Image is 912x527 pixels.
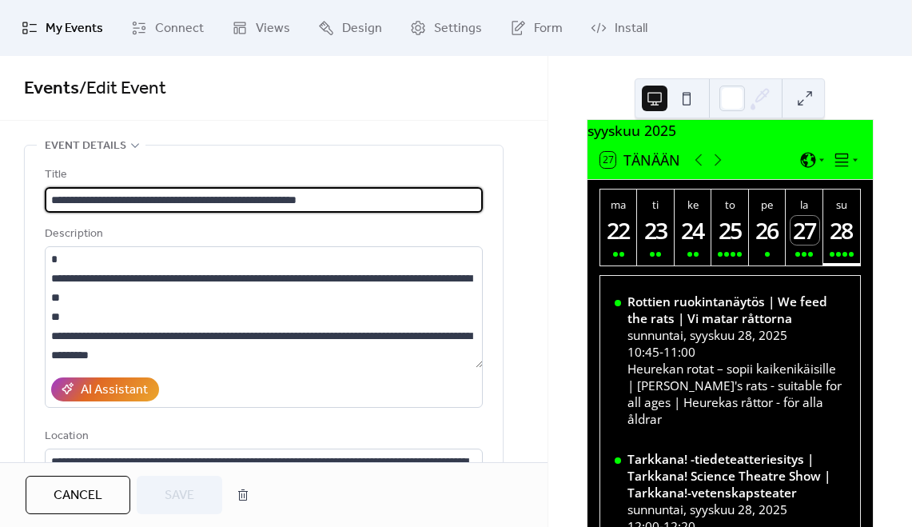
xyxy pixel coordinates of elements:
[679,198,707,212] div: ke
[627,361,845,428] div: Heurekan rotat – sopii kaikenikäisille | [PERSON_NAME]'s rats - suitable for all ages | Heurekas ...
[81,381,148,400] div: AI Assistant
[46,19,103,38] span: My Events
[828,198,855,212] div: su
[398,6,494,50] a: Settings
[679,216,708,245] div: 24
[605,198,632,212] div: ma
[663,344,695,361] span: 11:00
[119,6,216,50] a: Connect
[595,148,687,172] button: 27Tänään
[26,476,130,514] button: Cancel
[306,6,394,50] a: Design
[711,190,748,265] button: to25
[54,486,102,505] span: Cancel
[791,198,818,212] div: la
[642,198,669,212] div: ti
[791,216,819,245] div: 27
[754,198,781,212] div: pe
[627,451,845,501] div: Tarkkana! -tiedeteatteriesitys | Tarkkana! Science Theatre Show | Tarkkana!-vetenskapsteater
[605,216,634,245] div: 22
[51,377,159,401] button: AI Assistant
[155,19,204,38] span: Connect
[10,6,115,50] a: My Events
[627,327,845,344] div: sunnuntai, syyskuu 28, 2025
[579,6,659,50] a: Install
[24,71,79,106] a: Events
[675,190,711,265] button: ke24
[786,190,822,265] button: la27
[637,190,674,265] button: ti23
[600,190,637,265] button: ma22
[45,225,480,244] div: Description
[434,19,482,38] span: Settings
[754,216,783,245] div: 26
[627,501,845,518] div: sunnuntai, syyskuu 28, 2025
[534,19,563,38] span: Form
[659,344,663,361] span: -
[45,137,126,156] span: Event details
[627,344,659,361] span: 10:45
[498,6,575,50] a: Form
[79,71,166,106] span: / Edit Event
[828,216,857,245] div: 28
[256,19,290,38] span: Views
[749,190,786,265] button: pe26
[823,190,860,265] button: su28
[342,19,382,38] span: Design
[587,120,873,141] div: syyskuu 2025
[627,293,845,327] div: Rottien ruokintanäytös | We feed the rats | Vi matar råttorna
[716,198,743,212] div: to
[45,166,480,185] div: Title
[45,427,480,446] div: Location
[220,6,302,50] a: Views
[716,216,745,245] div: 25
[615,19,647,38] span: Install
[642,216,671,245] div: 23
